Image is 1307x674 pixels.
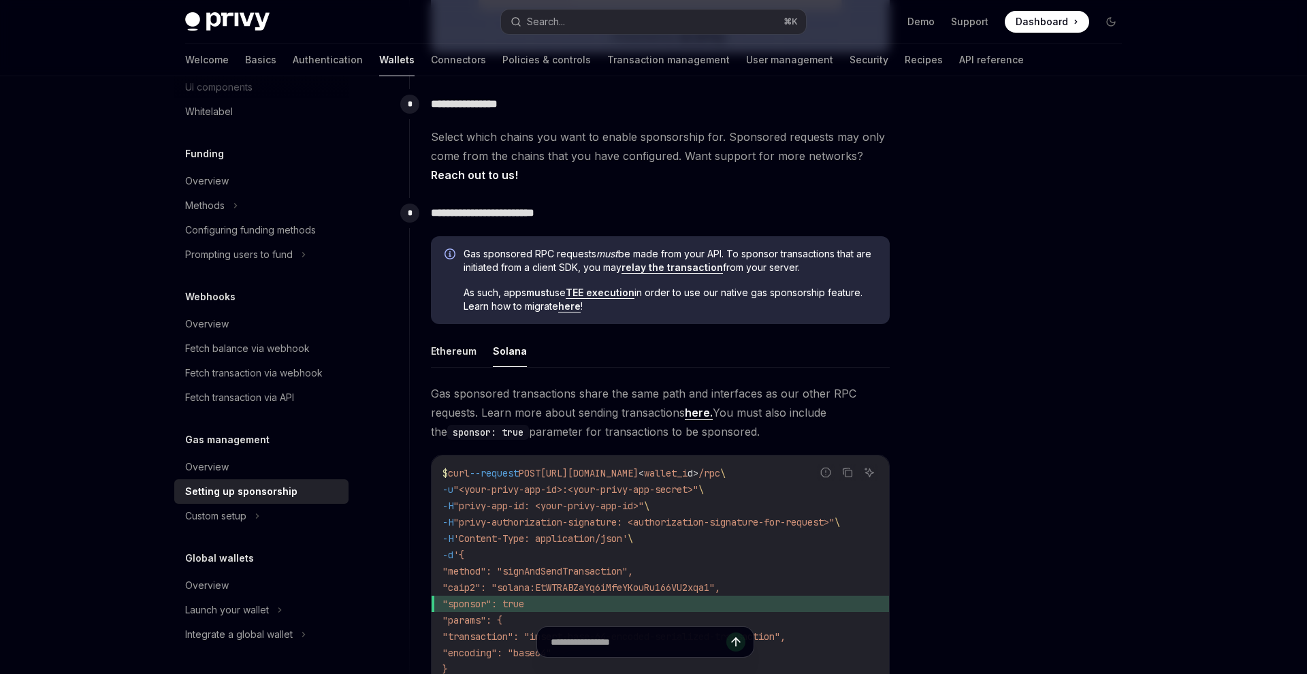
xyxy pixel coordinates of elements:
[959,44,1024,76] a: API reference
[185,459,229,475] div: Overview
[860,464,878,481] button: Ask AI
[174,455,349,479] a: Overview
[174,312,349,336] a: Overview
[431,44,486,76] a: Connectors
[442,598,524,610] span: "sponsor": true
[839,464,856,481] button: Copy the contents from the code block
[817,464,835,481] button: Report incorrect code
[540,467,639,479] span: [URL][DOMAIN_NAME]
[442,483,453,496] span: -u
[685,406,713,420] a: here.
[185,246,293,263] div: Prompting users to fund
[185,103,233,120] div: Whitelabel
[566,287,634,299] a: TEE execution
[835,516,840,528] span: \
[442,467,448,479] span: $
[784,16,798,27] span: ⌘ K
[442,581,720,594] span: "caip2": "solana:EtWTRABZaYq6iMfeYKouRu166VU2xqa1",
[453,500,644,512] span: "privy-app-id: <your-privy-app-id>"
[688,467,693,479] span: d
[431,168,518,182] a: Reach out to us!
[453,532,628,545] span: 'Content-Type: application/json'
[174,361,349,385] a: Fetch transaction via webhook
[698,483,704,496] span: \
[639,467,644,479] span: <
[1005,11,1089,33] a: Dashboard
[431,384,890,441] span: Gas sponsored transactions share the same path and interfaces as our other RPC requests. Learn mo...
[442,532,453,545] span: -H
[464,286,876,313] span: As such, apps use in order to use our native gas sponsorship feature. Learn how to migrate !
[1100,11,1122,33] button: Toggle dark mode
[526,287,549,298] strong: must
[185,389,294,406] div: Fetch transaction via API
[174,479,349,504] a: Setting up sponsorship
[951,15,988,29] a: Support
[174,336,349,361] a: Fetch balance via webhook
[245,44,276,76] a: Basics
[445,248,458,262] svg: Info
[174,385,349,410] a: Fetch transaction via API
[622,261,723,274] a: relay the transaction
[907,15,935,29] a: Demo
[185,173,229,189] div: Overview
[185,577,229,594] div: Overview
[185,365,323,381] div: Fetch transaction via webhook
[293,44,363,76] a: Authentication
[726,632,745,652] button: Send message
[453,549,464,561] span: '{
[558,300,581,312] a: here
[746,44,833,76] a: User management
[185,626,293,643] div: Integrate a global wallet
[453,483,698,496] span: "<your-privy-app-id>:<your-privy-app-secret>"
[442,516,453,528] span: -H
[905,44,943,76] a: Recipes
[185,197,225,214] div: Methods
[644,500,649,512] span: \
[174,99,349,124] a: Whitelabel
[185,483,297,500] div: Setting up sponsorship
[442,614,502,626] span: "params": {
[174,573,349,598] a: Overview
[693,467,698,479] span: >
[519,467,540,479] span: POST
[850,44,888,76] a: Security
[442,549,453,561] span: -d
[185,316,229,332] div: Overview
[527,14,565,30] div: Search...
[442,565,633,577] span: "method": "signAndSendTransaction",
[185,340,310,357] div: Fetch balance via webhook
[447,425,529,440] code: sponsor: true
[607,44,730,76] a: Transaction management
[174,218,349,242] a: Configuring funding methods
[431,127,890,184] span: Select which chains you want to enable sponsorship for. Sponsored requests may only come from the...
[185,602,269,618] div: Launch your wallet
[448,467,470,479] span: curl
[644,467,688,479] span: wallet_i
[628,532,633,545] span: \
[185,289,236,305] h5: Webhooks
[185,508,246,524] div: Custom setup
[185,12,270,31] img: dark logo
[1016,15,1068,29] span: Dashboard
[185,222,316,238] div: Configuring funding methods
[431,335,477,367] button: Ethereum
[174,169,349,193] a: Overview
[596,248,618,259] em: must
[470,467,519,479] span: --request
[185,432,270,448] h5: Gas management
[379,44,415,76] a: Wallets
[185,44,229,76] a: Welcome
[185,146,224,162] h5: Funding
[501,10,806,34] button: Search...⌘K
[185,550,254,566] h5: Global wallets
[442,500,453,512] span: -H
[464,247,876,274] span: Gas sponsored RPC requests be made from your API. To sponsor transactions that are initiated from...
[698,467,720,479] span: /rpc
[720,467,726,479] span: \
[453,516,835,528] span: "privy-authorization-signature: <authorization-signature-for-request>"
[502,44,591,76] a: Policies & controls
[493,335,527,367] button: Solana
